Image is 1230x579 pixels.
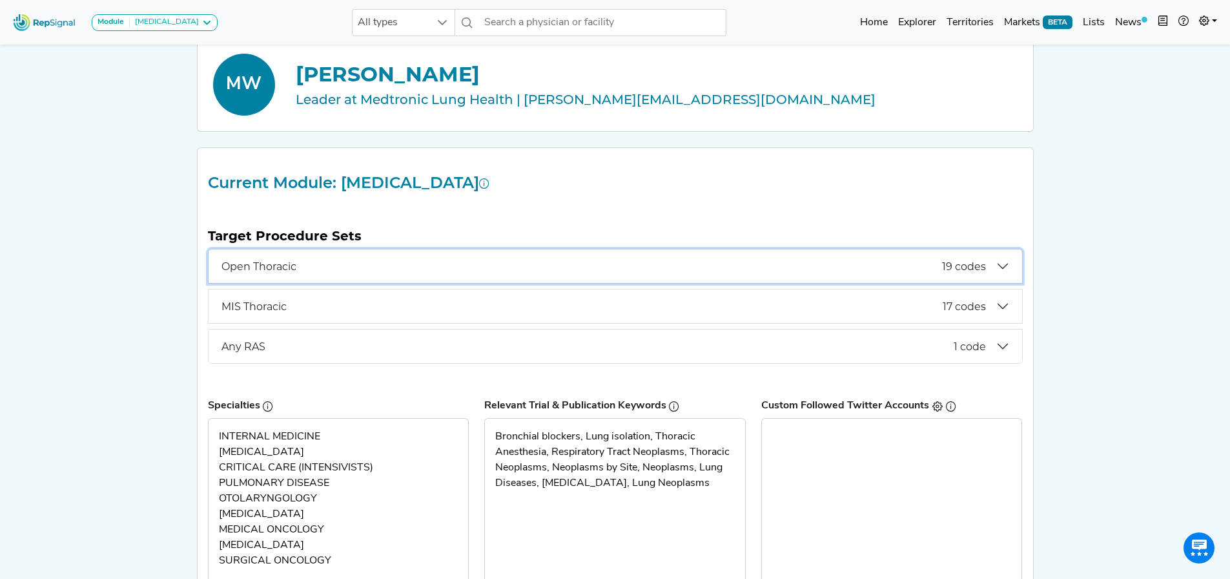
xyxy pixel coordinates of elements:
h6: Specialties [208,400,469,412]
a: Territories [941,10,999,36]
div: MEDICAL ONCOLOGY [219,522,458,538]
div: [MEDICAL_DATA] [130,17,199,28]
div: PULMONARY DISEASE [219,476,458,491]
div: MW [213,54,275,116]
div: OTOLARYNGOLOGY [219,491,458,507]
span: 17 codes [943,300,986,313]
button: Any RAS1 code [209,330,1022,363]
div: INTERNAL MEDICINE [219,429,458,445]
span: Open Thoracic [221,260,942,273]
div: [MEDICAL_DATA] [219,507,458,522]
strong: Module [97,18,124,26]
h5: Target Procedure Sets [208,228,1023,244]
input: Search a physician or facility [479,9,726,36]
button: Open Thoracic19 codes [209,249,1022,283]
h6: Relevant Trial & Publication Keywords [484,400,746,412]
div: [PERSON_NAME] [296,59,1018,90]
button: Module[MEDICAL_DATA] [92,14,218,31]
span: All types [353,10,430,36]
div: Leader at Medtronic Lung Health | [PERSON_NAME][EMAIL_ADDRESS][DOMAIN_NAME] [296,90,1018,109]
a: MarketsBETA [999,10,1078,36]
h6: Custom Followed Twitter Accounts [761,400,1023,412]
div: SURGICAL ONCOLOGY [219,553,458,569]
a: Lists [1078,10,1110,36]
span: MIS Thoracic [221,300,943,313]
span: Any RAS [221,341,954,353]
h2: Current Module: [MEDICAL_DATA] [200,174,1030,193]
span: 1 code [954,341,986,353]
a: Explorer [893,10,941,36]
div: CRITICAL CARE (INTENSIVISTS) [219,460,458,476]
div: Bronchial blockers, Lung isolation, Thoracic Anesthesia, Respiratory Tract Neoplasms, Thoracic Ne... [495,429,735,491]
span: 19 codes [942,260,986,273]
button: MIS Thoracic17 codes [209,289,1022,323]
button: Intel Book [1153,10,1173,36]
div: [MEDICAL_DATA] [219,445,458,460]
div: [MEDICAL_DATA] [219,538,458,553]
a: Home [855,10,893,36]
a: News [1110,10,1153,36]
span: BETA [1043,16,1072,28]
